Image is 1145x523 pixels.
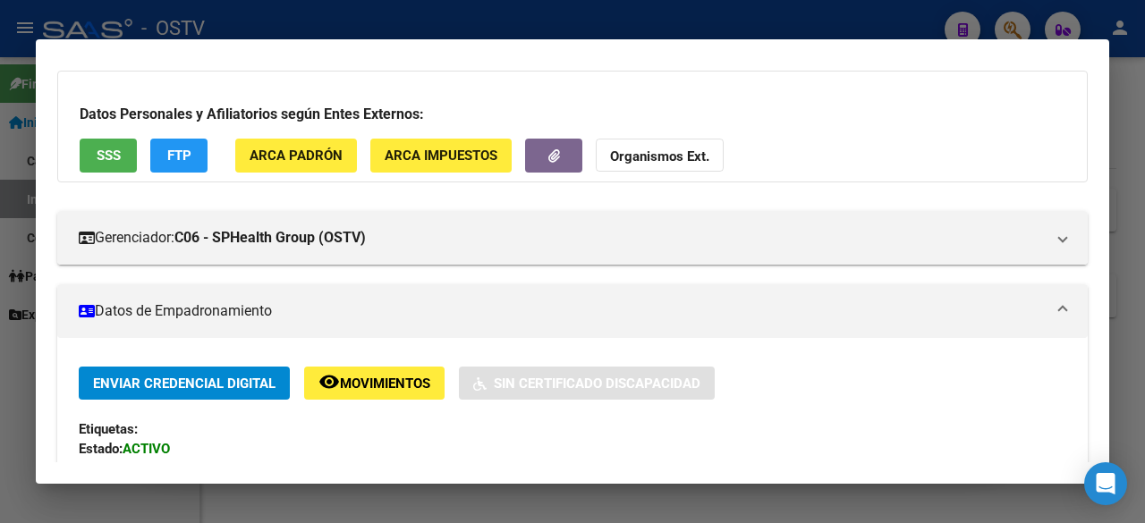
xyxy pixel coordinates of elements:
button: Sin Certificado Discapacidad [459,367,715,400]
button: Organismos Ext. [596,139,724,172]
mat-panel-title: Gerenciador: [79,227,1045,249]
strong: Estado: [79,441,123,457]
span: FTP [167,148,191,164]
span: SSS [97,148,121,164]
strong: ACTIVO [123,441,170,457]
button: ARCA Padrón [235,139,357,172]
mat-icon: remove_red_eye [318,371,340,392]
span: ARCA Impuestos [385,148,497,164]
span: Movimientos [340,375,430,392]
button: SSS [80,139,137,172]
mat-expansion-panel-header: Gerenciador:C06 - SPHealth Group (OSTV) [57,211,1088,265]
button: Enviar Credencial Digital [79,367,290,400]
strong: C06 - SPHealth Group (OSTV) [174,227,366,249]
span: Enviar Credencial Digital [93,375,276,392]
mat-expansion-panel-header: Datos de Empadronamiento [57,284,1088,338]
button: Movimientos [304,367,445,400]
button: ARCA Impuestos [370,139,512,172]
mat-panel-title: Datos de Empadronamiento [79,300,1045,322]
h3: Datos Personales y Afiliatorios según Entes Externos: [80,104,1065,125]
div: Open Intercom Messenger [1084,462,1127,505]
span: Sin Certificado Discapacidad [494,375,700,392]
strong: Organismos Ext. [610,149,709,165]
button: FTP [150,139,208,172]
strong: Etiquetas: [79,421,138,437]
span: ARCA Padrón [250,148,343,164]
